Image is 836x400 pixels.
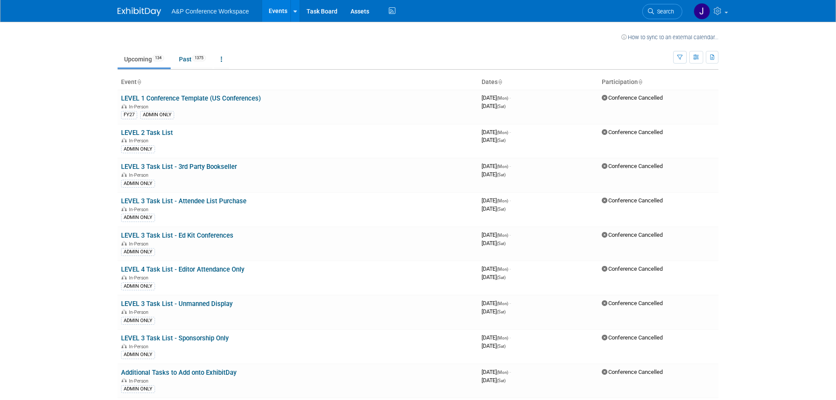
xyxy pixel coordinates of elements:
span: (Mon) [497,96,508,101]
img: In-Person Event [121,207,127,211]
th: Event [118,75,478,90]
div: ADMIN ONLY [140,111,174,119]
a: LEVEL 3 Task List - 3rd Party Bookseller [121,163,237,171]
span: (Sat) [497,172,506,177]
span: - [509,266,511,272]
a: LEVEL 3 Task List - Ed Kit Conferences [121,232,233,239]
span: - [509,163,511,169]
span: (Mon) [497,370,508,375]
span: Search [654,8,674,15]
div: ADMIN ONLY [121,282,155,290]
a: Sort by Start Date [498,78,502,85]
span: [DATE] [482,197,511,204]
span: (Sat) [497,344,506,349]
span: (Sat) [497,378,506,383]
img: ExhibitDay [118,7,161,16]
img: In-Person Event [121,172,127,177]
span: - [509,369,511,375]
span: Conference Cancelled [602,300,663,306]
span: [DATE] [482,274,506,280]
span: A&P Conference Workspace [172,8,249,15]
span: [DATE] [482,369,511,375]
span: Conference Cancelled [602,232,663,238]
a: LEVEL 3 Task List - Unmanned Display [121,300,233,308]
span: Conference Cancelled [602,334,663,341]
span: (Sat) [497,309,506,314]
span: (Mon) [497,164,508,169]
a: Sort by Event Name [137,78,141,85]
span: - [509,232,511,238]
a: How to sync to an external calendar... [621,34,718,40]
span: In-Person [129,344,151,350]
span: (Sat) [497,275,506,280]
div: ADMIN ONLY [121,214,155,222]
a: LEVEL 2 Task List [121,129,173,137]
span: [DATE] [482,94,511,101]
a: LEVEL 3 Task List - Sponsorship Only [121,334,229,342]
span: [DATE] [482,308,506,315]
a: Search [642,4,682,19]
a: LEVEL 1 Conference Template (US Conferences) [121,94,261,102]
div: ADMIN ONLY [121,248,155,256]
a: LEVEL 3 Task List - Attendee List Purchase [121,197,246,205]
span: In-Person [129,309,151,315]
img: In-Person Event [121,344,127,348]
div: ADMIN ONLY [121,145,155,153]
span: Conference Cancelled [602,266,663,272]
span: (Sat) [497,241,506,246]
span: - [509,197,511,204]
img: In-Person Event [121,309,127,314]
div: ADMIN ONLY [121,351,155,359]
span: In-Person [129,172,151,178]
span: In-Person [129,378,151,384]
span: In-Person [129,138,151,144]
span: (Mon) [497,198,508,203]
span: [DATE] [482,343,506,349]
span: - [509,94,511,101]
span: 134 [152,55,164,61]
span: - [509,334,511,341]
a: Sort by Participation Type [638,78,642,85]
span: [DATE] [482,266,511,272]
span: - [509,129,511,135]
div: ADMIN ONLY [121,180,155,188]
span: In-Person [129,104,151,110]
span: In-Person [129,207,151,212]
span: [DATE] [482,103,506,109]
div: ADMIN ONLY [121,385,155,393]
span: Conference Cancelled [602,129,663,135]
span: [DATE] [482,171,506,178]
span: [DATE] [482,163,511,169]
span: [DATE] [482,377,506,383]
span: [DATE] [482,334,511,341]
th: Dates [478,75,598,90]
span: (Sat) [497,138,506,143]
span: [DATE] [482,137,506,143]
a: Past1375 [172,51,212,67]
span: (Sat) [497,104,506,109]
span: Conference Cancelled [602,163,663,169]
img: In-Person Event [121,138,127,142]
a: Additional Tasks to Add onto ExhibitDay [121,369,236,376]
span: In-Person [129,241,151,247]
span: In-Person [129,275,151,281]
th: Participation [598,75,718,90]
img: In-Person Event [121,378,127,383]
div: FY27 [121,111,137,119]
div: ADMIN ONLY [121,317,155,325]
span: Conference Cancelled [602,197,663,204]
span: [DATE] [482,240,506,246]
img: In-Person Event [121,275,127,279]
span: [DATE] [482,300,511,306]
span: (Sat) [497,207,506,212]
span: [DATE] [482,232,511,238]
img: In-Person Event [121,241,127,245]
span: Conference Cancelled [602,369,663,375]
span: - [509,300,511,306]
a: Upcoming134 [118,51,171,67]
img: Joe Kreuser [694,3,710,20]
span: 1375 [192,55,206,61]
span: (Mon) [497,336,508,340]
span: (Mon) [497,130,508,135]
span: [DATE] [482,129,511,135]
